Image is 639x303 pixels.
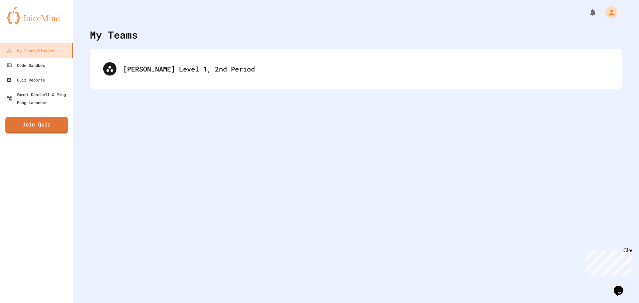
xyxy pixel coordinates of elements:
[5,117,68,133] a: Join Quiz
[611,276,632,296] iframe: chat widget
[123,64,609,74] div: [PERSON_NAME] Level 1, 2nd Period
[576,7,598,18] div: My Notifications
[7,90,71,106] div: Smart Doorbell & Ping Pong Launcher
[97,56,616,82] div: [PERSON_NAME] Level 1, 2nd Period
[7,76,45,84] div: Quiz Reports
[3,3,46,42] div: Chat with us now!Close
[7,47,54,55] div: My Teams/Classes
[90,27,138,42] div: My Teams
[598,5,619,20] div: My Account
[7,7,67,24] img: logo-orange.svg
[584,247,632,276] iframe: chat widget
[7,61,45,69] div: Code Sandbox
